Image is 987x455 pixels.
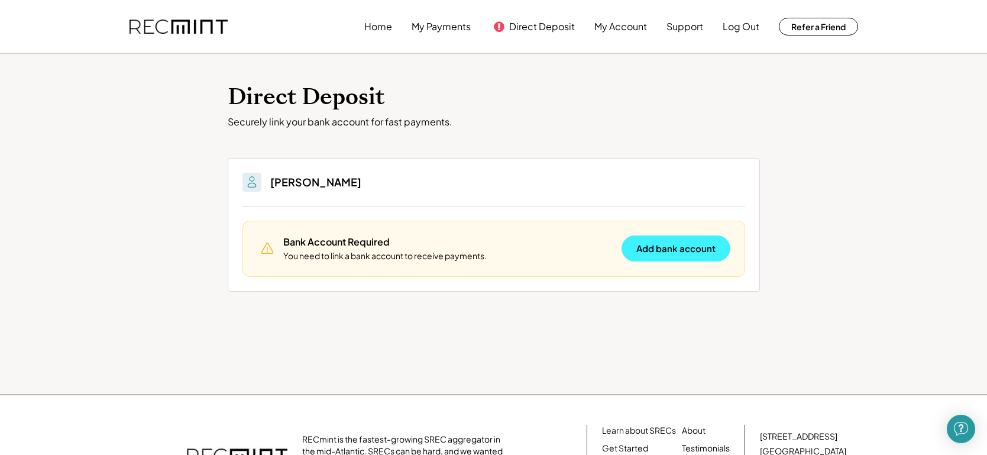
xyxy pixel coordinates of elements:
div: Securely link your bank account for fast payments. [228,116,760,128]
button: Support [666,15,703,38]
img: recmint-logotype%403x.png [130,20,228,34]
button: My Payments [412,15,471,38]
button: Log Out [723,15,759,38]
h1: Direct Deposit [228,83,760,111]
button: My Account [594,15,647,38]
div: You need to link a bank account to receive payments. [283,250,487,262]
h3: [PERSON_NAME] [270,175,361,189]
a: Learn about SRECs [602,425,676,437]
button: Add bank account [622,235,730,262]
div: Open Intercom Messenger [947,415,975,443]
div: Bank Account Required [283,235,390,249]
button: Direct Deposit [509,15,575,38]
div: [STREET_ADDRESS] [760,431,837,443]
a: Testimonials [682,443,730,454]
a: Get Started [602,443,648,454]
button: Home [364,15,392,38]
a: About [682,425,706,437]
button: Refer a Friend [779,18,858,36]
img: People.svg [245,175,259,189]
